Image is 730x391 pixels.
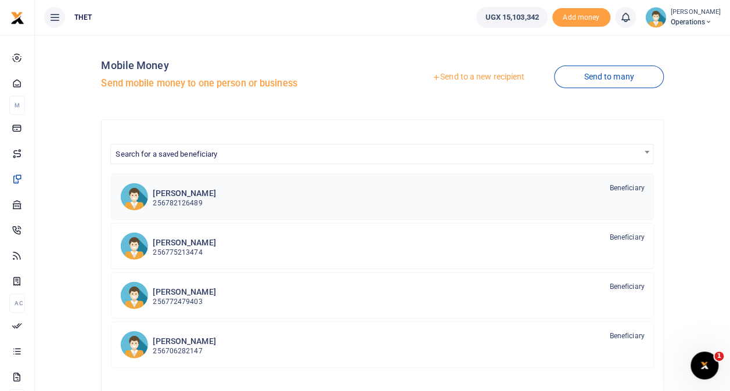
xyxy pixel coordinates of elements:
[120,331,148,359] img: SA
[111,321,653,368] a: SA [PERSON_NAME] 256706282147 Beneficiary
[476,7,547,28] a: UGX 15,103,342
[485,12,538,23] span: UGX 15,103,342
[120,183,148,211] img: VKk
[120,281,148,309] img: SGn
[552,8,610,27] span: Add money
[153,287,215,297] h6: [PERSON_NAME]
[101,59,377,72] h4: Mobile Money
[554,66,663,88] a: Send to many
[472,7,552,28] li: Wallet ballance
[153,346,215,357] p: 256706282147
[70,12,96,23] span: THET
[714,352,724,361] span: 1
[153,189,215,198] h6: [PERSON_NAME]
[111,272,653,318] a: SGn [PERSON_NAME] 256772479403 Beneficiary
[645,7,666,28] img: profile-user
[111,144,652,162] span: Search for a saved beneficiary
[671,17,721,27] span: Operations
[609,232,644,242] span: Beneficiary
[153,247,215,258] p: 256775213474
[120,232,148,260] img: SA
[153,238,215,248] h6: [PERSON_NAME]
[9,294,25,313] li: Ac
[153,336,215,346] h6: [PERSON_NAME]
[153,198,215,209] p: 256782126489
[9,96,25,115] li: M
[111,173,653,220] a: VKk [PERSON_NAME] 256782126489 Beneficiary
[402,67,554,88] a: Send to a new recipient
[111,223,653,269] a: SA [PERSON_NAME] 256775213474 Beneficiary
[691,352,718,379] iframe: Intercom live chat
[552,8,610,27] li: Toup your wallet
[552,12,610,21] a: Add money
[10,11,24,25] img: logo-small
[116,150,217,158] span: Search for a saved beneficiary
[609,281,644,292] span: Beneficiary
[671,8,721,17] small: [PERSON_NAME]
[153,296,215,307] p: 256772479403
[110,144,653,164] span: Search for a saved beneficiary
[609,183,644,193] span: Beneficiary
[101,78,377,89] h5: Send mobile money to one person or business
[609,331,644,341] span: Beneficiary
[645,7,721,28] a: profile-user [PERSON_NAME] Operations
[10,13,24,21] a: logo-small logo-large logo-large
